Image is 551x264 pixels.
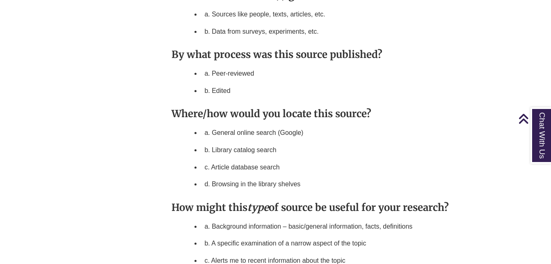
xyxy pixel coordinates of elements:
[201,159,492,176] li: c. Article database search
[171,107,371,120] strong: Where/how would you locate this source?
[201,23,492,40] li: b. Data from surveys, experiments, etc.
[201,218,492,235] li: a. Background information – basic/general information, facts, definitions
[201,141,492,159] li: b. Library catalog search
[201,6,492,23] li: a. Sources like people, texts, articles, etc.
[201,124,492,141] li: a. General online search (Google)
[171,201,449,214] strong: How might this of source be useful for your research?
[201,82,492,100] li: b. Edited
[201,65,492,82] li: a. Peer-reviewed
[201,235,492,252] li: b. A specific examination of a narrow aspect of the topic
[247,201,269,214] em: type
[518,113,549,124] a: Back to Top
[171,48,382,61] strong: By what process was this source published?
[201,176,492,193] li: d. Browsing in the library shelves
